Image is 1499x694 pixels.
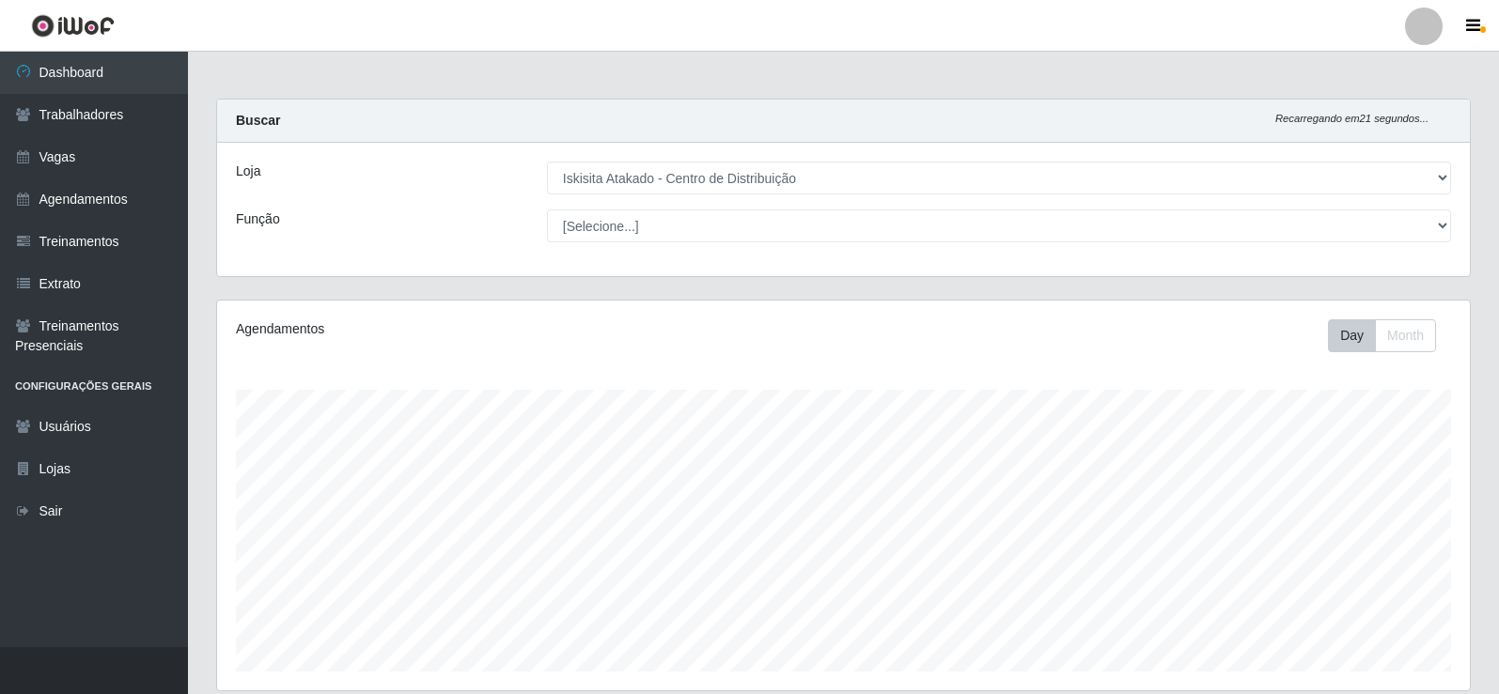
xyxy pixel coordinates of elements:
div: Agendamentos [236,319,726,339]
button: Day [1328,319,1376,352]
button: Month [1375,319,1436,352]
i: Recarregando em 21 segundos... [1275,113,1429,124]
div: First group [1328,319,1436,352]
div: Toolbar with button groups [1328,319,1451,352]
strong: Buscar [236,113,280,128]
label: Loja [236,162,260,181]
img: CoreUI Logo [31,14,115,38]
label: Função [236,209,280,229]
